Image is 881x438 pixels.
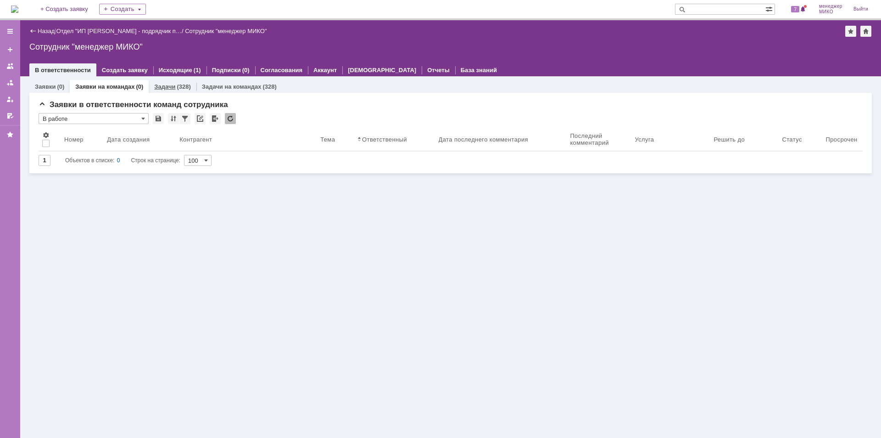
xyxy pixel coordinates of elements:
[35,67,91,74] a: В ответственности
[39,100,228,109] span: Заявки в ответственности команд сотрудника
[102,67,148,74] a: Создать заявку
[819,4,842,9] span: менеджер
[75,83,134,90] a: Заявки на командах
[56,28,185,34] div: /
[179,136,214,143] div: Контрагент
[11,6,18,13] img: logo
[791,6,799,12] span: 7
[362,136,407,143] div: Ответственный
[177,83,190,90] div: (328)
[320,136,335,143] div: Тема
[42,131,50,139] span: Настройки
[179,113,190,124] div: Фильтрация...
[427,67,450,74] a: Отчеты
[317,128,354,151] th: Тема
[195,113,206,124] div: Скопировать ссылку на список
[782,136,802,143] div: Статус
[117,155,120,166] div: 0
[461,67,497,74] a: База знаний
[242,67,250,74] div: (0)
[202,83,262,90] a: Задачи на командах
[3,92,17,107] a: Мои заявки
[194,67,201,74] div: (1)
[826,136,858,143] div: Просрочен
[64,136,84,143] div: Номер
[61,128,103,151] th: Номер
[107,136,150,143] div: Дата создания
[212,67,241,74] a: Подписки
[176,128,317,151] th: Контрагент
[56,28,182,34] a: Отдел "ИП [PERSON_NAME] - подрядчик п…
[819,9,842,15] span: МИКО
[153,113,164,124] div: Сохранить вид
[261,67,303,74] a: Согласования
[103,128,176,151] th: Дата создания
[631,128,710,151] th: Услуга
[714,136,745,143] div: Решить до
[55,27,56,34] div: |
[3,108,17,123] a: Мои согласования
[778,128,822,151] th: Статус
[99,4,146,15] div: Создать
[354,128,435,151] th: Ответственный
[185,28,267,34] div: Сотрудник "менеджер МИКО"
[313,67,337,74] a: Аккаунт
[154,83,175,90] a: Задачи
[845,26,856,37] div: Добавить в избранное
[435,128,567,151] th: Дата последнего комментария
[263,83,277,90] div: (328)
[29,42,872,51] div: Сотрудник "менеджер МИКО"
[635,136,655,143] div: Услуга
[225,113,236,124] div: Обновлять список
[570,132,620,146] div: Последний комментарий
[860,26,871,37] div: Сделать домашней страницей
[348,67,416,74] a: [DEMOGRAPHIC_DATA]
[3,42,17,57] a: Создать заявку
[65,155,180,166] i: Строк на странице:
[210,113,221,124] div: Экспорт списка
[11,6,18,13] a: Перейти на домашнюю страницу
[35,83,56,90] a: Заявки
[57,83,64,90] div: (0)
[159,67,192,74] a: Исходящие
[136,83,143,90] div: (0)
[3,75,17,90] a: Заявки в моей ответственности
[38,28,55,34] a: Назад
[765,4,775,13] span: Расширенный поиск
[3,59,17,74] a: Заявки на командах
[65,157,114,164] span: Объектов в списке:
[439,136,528,143] div: Дата последнего комментария
[168,113,179,124] div: Сортировка...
